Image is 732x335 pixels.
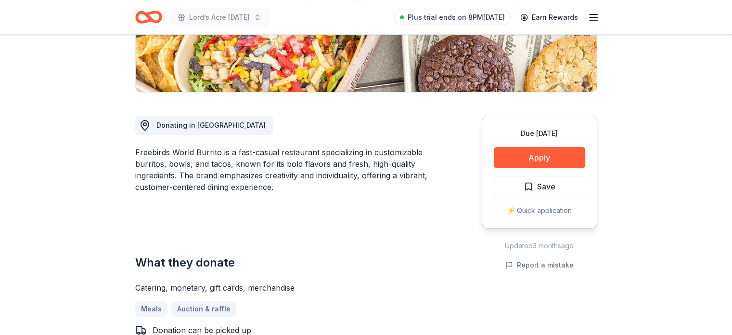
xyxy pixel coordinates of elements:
[170,8,269,27] button: Lord’s Acre [DATE]
[494,205,585,216] div: ⚡️ Quick application
[514,9,584,26] a: Earn Rewards
[494,176,585,197] button: Save
[505,259,574,271] button: Report a mistake
[156,121,266,129] span: Donating in [GEOGRAPHIC_DATA]
[135,6,162,28] a: Home
[189,12,250,23] span: Lord’s Acre [DATE]
[135,147,436,193] div: Freebirds World Burrito is a fast-casual restaurant specializing in customizable burritos, bowls,...
[135,282,436,294] div: Catering, monetary, gift cards, merchandise
[135,255,436,270] h2: What they donate
[494,147,585,168] button: Apply
[135,301,167,317] a: Meals
[394,10,511,25] a: Plus trial ends on 8PM[DATE]
[408,12,505,23] span: Plus trial ends on 8PM[DATE]
[537,180,555,193] span: Save
[494,128,585,139] div: Due [DATE]
[482,240,597,252] div: Updated 3 months ago
[171,301,236,317] a: Auction & raffle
